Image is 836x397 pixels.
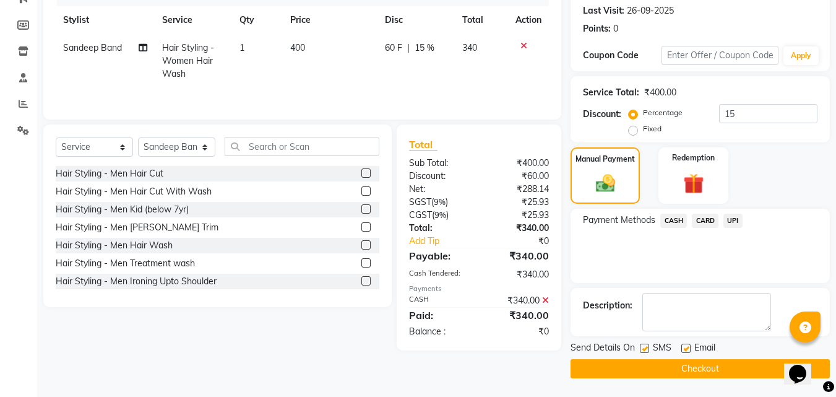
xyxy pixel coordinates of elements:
span: SMS [653,341,671,357]
span: Total [409,138,437,151]
span: CASH [660,214,687,228]
span: Hair Styling - Women Hair Wash [162,42,214,79]
div: ₹340.00 [479,308,558,323]
div: ₹340.00 [479,222,558,235]
div: Hair Styling - Men [PERSON_NAME] Trim [56,221,218,234]
label: Redemption [672,152,715,164]
th: Stylist [56,6,155,34]
div: Hair Styling - Men Ironing Upto Shoulder [56,275,217,288]
span: 400 [290,42,305,53]
span: UPI [723,214,743,228]
div: 26-09-2025 [627,4,674,17]
div: ₹25.93 [479,209,558,222]
div: 0 [613,22,618,35]
span: 9% [434,210,446,220]
div: Description: [583,299,632,312]
span: 340 [462,42,477,53]
img: _cash.svg [590,172,621,194]
button: Apply [783,46,819,65]
div: ₹340.00 [479,248,558,263]
div: ₹400.00 [479,157,558,170]
div: ₹400.00 [644,86,676,99]
div: Coupon Code [583,49,661,62]
div: ₹60.00 [479,170,558,183]
span: 9% [434,197,446,207]
th: Total [455,6,508,34]
div: ₹288.14 [479,183,558,196]
img: _gift.svg [677,171,710,196]
span: CARD [692,214,718,228]
div: ( ) [400,196,479,209]
div: Hair Styling - Men Kid (below 7yr) [56,203,189,216]
span: | [407,41,410,55]
label: Fixed [643,123,661,134]
th: Action [508,6,549,34]
div: Service Total: [583,86,639,99]
div: ₹340.00 [479,294,558,307]
span: CGST [409,209,432,220]
div: Hair Styling - Men Hair Cut With Wash [56,185,212,198]
th: Qty [232,6,283,34]
div: Payable: [400,248,479,263]
th: Service [155,6,231,34]
th: Price [283,6,377,34]
a: Add Tip [400,235,492,248]
div: Points: [583,22,611,35]
span: 15 % [415,41,434,55]
div: Hair Styling - Men Hair Wash [56,239,173,252]
input: Enter Offer / Coupon Code [661,46,778,65]
span: Payment Methods [583,214,655,227]
div: ₹0 [493,235,559,248]
div: ₹340.00 [479,268,558,281]
th: Disc [377,6,455,34]
div: Paid: [400,308,479,323]
label: Manual Payment [575,154,635,165]
div: Sub Total: [400,157,479,170]
div: Cash Tendered: [400,268,479,281]
label: Percentage [643,107,683,118]
div: CASH [400,294,479,307]
div: Discount: [583,108,621,121]
span: 60 F [385,41,402,55]
span: Send Details On [571,341,635,357]
div: Balance : [400,325,479,338]
div: Last Visit: [583,4,624,17]
div: ₹0 [479,325,558,338]
span: SGST [409,196,431,207]
div: Payments [409,284,549,294]
div: Total: [400,222,479,235]
div: Net: [400,183,479,196]
iframe: chat widget [784,347,824,385]
div: Discount: [400,170,479,183]
span: 1 [239,42,244,53]
div: Hair Styling - Men Hair Cut [56,167,163,180]
span: Sandeep Band [63,42,122,53]
span: Email [694,341,715,357]
div: Hair Styling - Men Treatment wash [56,257,195,270]
div: ₹25.93 [479,196,558,209]
button: Checkout [571,359,830,378]
input: Search or Scan [225,137,379,156]
div: ( ) [400,209,479,222]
